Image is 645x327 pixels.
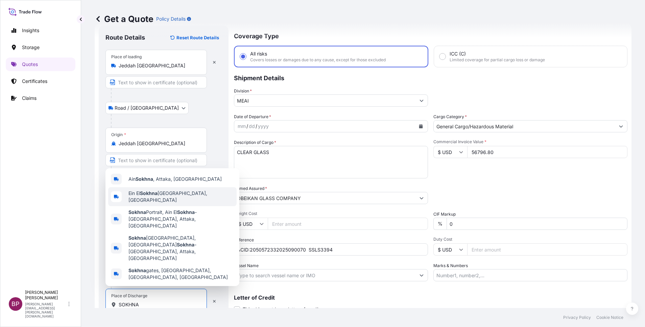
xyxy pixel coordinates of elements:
[136,176,153,182] b: Sokhna
[25,290,67,301] p: [PERSON_NAME] [PERSON_NAME]
[25,302,67,318] p: [PERSON_NAME][EMAIL_ADDRESS][PERSON_NAME][DOMAIN_NAME]
[177,209,195,215] b: Sokhna
[450,57,545,63] span: Limited coverage for partial cargo loss or damage
[111,132,126,137] div: Origin
[433,218,447,230] div: %
[415,121,426,132] button: Calendar
[256,122,257,130] div: /
[234,237,254,243] label: Reference
[447,218,627,230] input: Enter percentage
[105,168,239,286] div: Show suggestions
[433,237,627,242] span: Duty Cost
[596,315,623,320] p: Cookie Notice
[234,139,276,146] label: Description of Cargo
[257,122,269,130] div: year,
[22,61,38,68] p: Quotes
[128,235,234,262] span: [GEOGRAPHIC_DATA], [GEOGRAPHIC_DATA] - [GEOGRAPHIC_DATA], Attaka, [GEOGRAPHIC_DATA]
[246,122,248,130] div: /
[234,113,271,120] span: Date of Departure
[128,209,146,215] b: Sokhna
[250,50,267,57] span: All risks
[467,243,627,256] input: Enter amount
[105,154,207,166] input: Text to appear on certificate
[119,301,198,308] input: Place of Discharge
[234,185,267,192] label: Named Assured
[128,267,146,273] b: Sokhna
[234,243,428,256] input: Your internal reference
[433,113,467,120] label: Cargo Category
[115,105,179,111] span: Road / [GEOGRAPHIC_DATA]
[105,76,207,88] input: Text to appear on certificate
[234,295,627,300] p: Letter of Credit
[433,269,627,281] input: Number1, number2,...
[140,190,158,196] b: Sokhna
[22,95,37,102] p: Claims
[234,269,415,281] input: Type to search vessel name or IMO
[177,242,194,247] b: Sokhna
[434,120,615,132] input: Select a commodity type
[250,57,386,63] span: Covers losses or damages due to any cause, except for those excluded
[467,146,627,158] input: Type amount
[22,78,47,85] p: Certificates
[128,267,234,281] span: gates, [GEOGRAPHIC_DATA], [GEOGRAPHIC_DATA], [GEOGRAPHIC_DATA]
[22,44,40,51] p: Storage
[415,269,428,281] button: Show suggestions
[243,306,319,313] span: This shipment has a letter of credit
[415,192,428,204] button: Show suggestions
[128,235,146,241] b: Sokhna
[415,94,428,107] button: Show suggestions
[105,102,189,114] button: Select transport
[234,192,415,204] input: Full name
[11,301,20,307] span: BP
[450,50,466,57] span: ICC (C)
[22,27,39,34] p: Insights
[237,122,246,130] div: month,
[128,209,234,229] span: Portrait, Ain El - [GEOGRAPHIC_DATA], Attaka, [GEOGRAPHIC_DATA]
[128,176,222,182] span: Ain , Attaka, [GEOGRAPHIC_DATA]
[111,293,147,299] div: Place of Discharge
[119,140,198,147] input: Origin
[119,62,198,69] input: Place of loading
[433,262,468,269] label: Marks & Numbers
[268,218,428,230] input: Enter amount
[234,211,428,216] span: Freight Cost
[248,122,256,130] div: day,
[111,54,142,60] div: Place of loading
[615,120,627,132] button: Show suggestions
[234,67,627,88] p: Shipment Details
[95,14,153,24] p: Get a Quote
[563,315,591,320] p: Privacy Policy
[433,211,456,218] label: CIF Markup
[156,16,186,22] p: Policy Details
[234,88,252,94] label: Division
[234,262,259,269] label: Vessel Name
[433,139,627,145] span: Commercial Invoice Value
[128,190,234,203] span: Ein El [GEOGRAPHIC_DATA], [GEOGRAPHIC_DATA]
[234,94,415,107] input: Type to search division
